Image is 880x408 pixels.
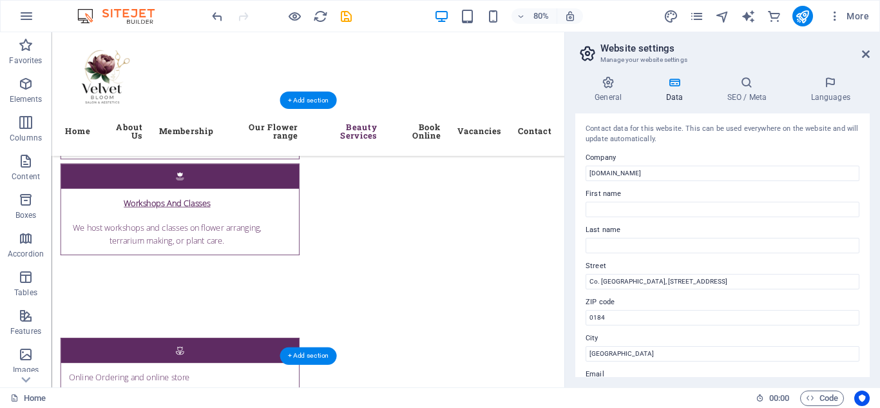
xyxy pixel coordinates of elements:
p: Content [12,171,40,182]
i: On resize automatically adjust zoom level to fit chosen device. [564,10,576,22]
i: Navigator [715,9,730,24]
h2: Website settings [600,43,870,54]
p: Favorites [9,55,42,66]
a: Click to cancel selection. Double-click to open Pages [10,391,46,406]
p: Features [10,326,41,336]
div: + Add section [280,347,337,365]
span: More [828,10,869,23]
button: save [338,8,354,24]
label: Last name [586,222,859,238]
p: Elements [10,94,43,104]
p: Images [13,365,39,375]
i: Pages (Ctrl+Alt+S) [689,9,704,24]
button: reload [312,8,328,24]
button: design [664,8,679,24]
label: Company [586,150,859,166]
label: Street [586,258,859,274]
button: text_generator [741,8,756,24]
img: Editor Logo [74,8,171,24]
i: Save (Ctrl+S) [339,9,354,24]
h4: Languages [791,76,870,103]
h3: Manage your website settings [600,54,844,66]
i: Design (Ctrl+Alt+Y) [664,9,678,24]
label: City [586,331,859,346]
span: 00 00 [769,391,789,406]
p: Boxes [15,210,37,220]
button: commerce [767,8,782,24]
p: Columns [10,133,42,143]
button: More [823,6,874,26]
button: Code [800,391,844,406]
i: Publish [795,9,810,24]
button: 80% [512,8,557,24]
label: Email [586,367,859,382]
h4: General [575,76,646,103]
button: navigator [715,8,731,24]
p: Accordion [8,249,44,259]
button: Click here to leave preview mode and continue editing [287,8,302,24]
div: + Add section [280,92,337,109]
button: pages [689,8,705,24]
h4: SEO / Meta [707,76,791,103]
div: Contact data for this website. This can be used everywhere on the website and will update automat... [586,124,859,145]
label: ZIP code [586,295,859,310]
button: publish [792,6,813,26]
button: undo [209,8,225,24]
i: Reload page [313,9,328,24]
span: : [778,393,780,403]
h6: 80% [531,8,551,24]
span: Code [806,391,838,406]
p: Tables [14,287,37,298]
i: Commerce [767,9,781,24]
i: AI Writer [741,9,756,24]
h4: Data [646,76,707,103]
button: Usercentrics [854,391,870,406]
label: First name [586,186,859,202]
h6: Session time [756,391,790,406]
i: Undo: Edit headline (Ctrl+Z) [210,9,225,24]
